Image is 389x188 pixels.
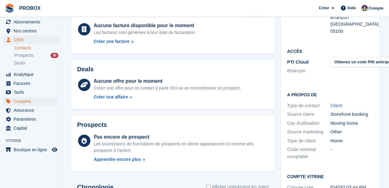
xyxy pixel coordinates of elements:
[94,133,269,141] div: Pas encore de prospect
[94,38,130,45] div: Créer une facture
[3,70,58,79] a: menu
[14,88,51,97] span: Tarifs
[287,91,374,98] h2: A propos de
[330,28,374,35] div: 05100
[14,52,33,58] span: Prospects
[94,22,196,29] div: Aucune facture disponible pour le moment
[94,94,241,100] a: Créer une affaire
[14,18,51,26] span: Abonnements
[287,102,330,109] div: Type de contact
[77,121,107,128] h2: Prospects
[330,137,374,144] div: Home
[3,115,58,123] a: menu
[14,27,51,35] span: Nos centres
[51,53,58,58] div: 38
[287,67,330,74] li: Briançon
[14,60,58,66] a: Deals
[14,70,51,79] span: Analytique
[362,5,368,11] img: Jackson Collins
[94,29,196,36] div: Les factures sont générées à leur date de facturation.
[3,97,58,106] a: menu
[3,106,58,115] a: menu
[77,66,93,73] h2: Deals
[287,120,330,127] div: Cas d'utilisation
[3,145,58,154] a: menu
[330,103,342,108] a: Client
[14,60,25,66] span: Deals
[14,106,51,115] span: Assurance
[319,5,329,11] span: Créer
[369,5,383,11] span: Compte
[5,4,14,13] img: stora-icon-8386f47178a22dfd0bd8f6a31ec36ba5ce8667c1dd55bd0f319d3a0aa187defe.svg
[14,124,51,132] span: Capital
[3,124,58,132] a: menu
[287,48,374,54] h2: Accès
[287,146,330,160] div: Code nominal comptable
[287,137,330,144] div: Type de client
[94,156,269,163] a: Apprendre encore plus
[94,38,196,45] a: Créer une facture
[3,88,58,97] a: menu
[3,18,58,26] a: menu
[330,14,374,21] div: Briançon
[17,3,43,13] a: PROBOX
[287,111,330,118] div: Source client
[14,145,51,154] span: Boutique en ligne
[287,128,330,136] div: Source marketing
[330,120,374,127] div: Moving home
[330,111,374,118] div: Storefront booking
[14,97,51,106] span: Coupons
[330,146,374,160] div: -
[94,85,241,91] div: Créez une offre pour ce contact à partir d'ici ou en convertissant un prospect.
[94,94,128,100] div: Créer une affaire
[330,21,374,28] div: [GEOGRAPHIC_DATA]
[94,156,141,163] div: Apprendre encore plus
[3,27,58,35] a: menu
[347,5,356,11] span: Aide
[14,115,51,123] span: Paramètres
[51,146,58,153] a: Boutique d'aperçu
[14,36,51,44] span: CRM
[14,79,51,88] span: Factures
[14,45,58,51] a: Contacts
[14,52,58,59] a: Prospects 38
[6,138,61,144] span: Vitrine
[3,79,58,88] a: menu
[3,36,58,44] a: menu
[94,141,269,154] div: Les soumissions de formulaires de prospects en vitrine apparaissent ici comme des prospects à l'a...
[94,77,241,85] div: Aucune offre pour le moment
[287,59,309,65] span: PTI Cloud
[330,128,374,136] div: Other
[287,173,374,179] h2: Compte vitrine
